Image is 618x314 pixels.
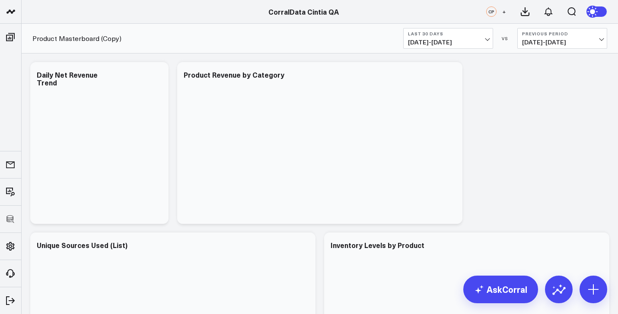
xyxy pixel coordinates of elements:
a: CorralData Cintia QA [268,7,339,16]
span: [DATE] - [DATE] [408,39,488,46]
div: Unique Sources Used (List) [37,240,127,250]
a: Product Masterboard (Copy) [32,34,121,43]
div: VS [497,36,513,41]
b: Previous Period [522,31,602,36]
b: Last 30 Days [408,31,488,36]
a: AskCorral [463,276,538,303]
button: Last 30 Days[DATE]-[DATE] [403,28,493,49]
button: + [499,6,509,17]
span: [DATE] - [DATE] [522,39,602,46]
button: Previous Period[DATE]-[DATE] [517,28,607,49]
div: Daily Net Revenue Trend [37,70,98,87]
span: + [502,9,506,15]
div: Product Revenue by Category [184,70,284,79]
div: CP [486,6,497,17]
div: Inventory Levels by Product [331,240,424,250]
